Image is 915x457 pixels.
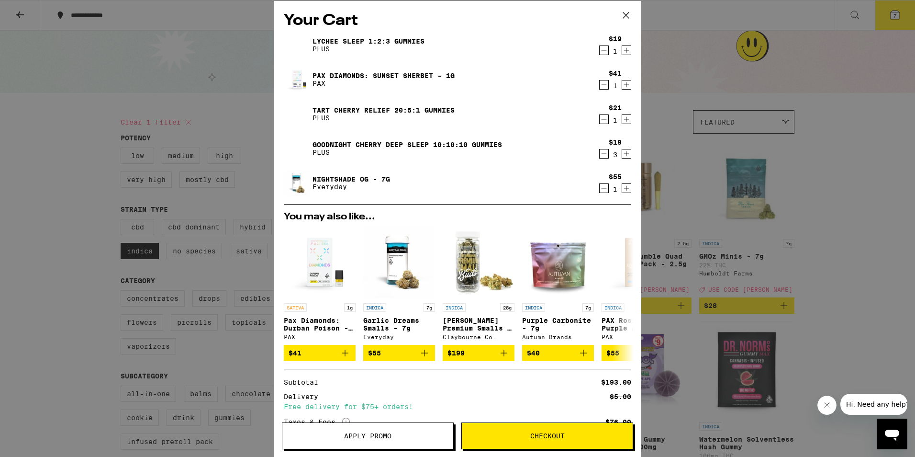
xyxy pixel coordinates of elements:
div: $41 [609,69,622,77]
a: Open page for Pax Diamonds: Durban Poison - 1g from PAX [284,227,356,345]
button: Add to bag [363,345,435,361]
p: INDICA [522,303,545,312]
p: 7g [424,303,435,312]
div: 1 [609,116,622,124]
span: Apply Promo [344,433,391,439]
p: Purple Carbonite - 7g [522,317,594,332]
p: PAX [312,80,455,87]
span: Checkout [530,433,565,439]
div: 1 [609,82,622,90]
img: Everyday - Garlic Dreams Smalls - 7g [363,227,435,298]
img: Tart Cherry Relief 20:5:1 Gummies [284,101,311,127]
img: Lychee SLEEP 1:2:3 Gummies [284,32,311,58]
p: Pax Diamonds: Durban Poison - 1g [284,317,356,332]
span: Hi. Need any help? [6,7,69,14]
button: Add to bag [284,345,356,361]
h2: Your Cart [284,10,631,32]
p: 1g [344,303,356,312]
p: INDICA [443,303,466,312]
a: Open page for King Louis Premium Smalls - 28g from Claybourne Co. [443,227,514,345]
img: PAX - Pax Diamonds: Durban Poison - 1g [284,227,356,298]
span: $40 [527,349,540,357]
button: Increment [622,183,631,193]
div: PAX [602,334,673,340]
p: [PERSON_NAME] Premium Smalls - 28g [443,317,514,332]
button: Decrement [599,114,609,124]
div: 3 [609,151,622,159]
img: Pax Diamonds: Sunset Sherbet - 1g [284,66,311,93]
button: Add to bag [443,345,514,361]
iframe: Close message [817,396,837,415]
span: $199 [447,349,465,357]
span: $41 [289,349,301,357]
a: Open page for Purple Carbonite - 7g from Autumn Brands [522,227,594,345]
iframe: Message from company [840,394,907,415]
a: Open page for Garlic Dreams Smalls - 7g from Everyday [363,227,435,345]
button: Add to bag [522,345,594,361]
div: Delivery [284,393,325,400]
h2: You may also like... [284,212,631,222]
button: Increment [622,46,631,55]
div: Autumn Brands [522,334,594,340]
div: Everyday [363,334,435,340]
a: Nightshade OG - 7g [312,175,390,183]
div: $55 [609,173,622,181]
div: $19 [609,35,622,43]
button: Apply Promo [282,423,454,449]
p: PLUS [312,45,424,53]
div: 1 [609,47,622,55]
button: Increment [622,114,631,124]
img: Nightshade OG - 7g [284,170,311,196]
p: PLUS [312,149,502,156]
button: Decrement [599,46,609,55]
span: $55 [368,349,381,357]
p: Garlic Dreams Smalls - 7g [363,317,435,332]
div: 1 [609,185,622,193]
div: $21 [609,104,622,112]
div: Claybourne Co. [443,334,514,340]
a: Goodnight Cherry Deep Sleep 10:10:10 Gummies [312,141,502,149]
p: Everyday [312,183,390,191]
div: $5.00 [610,393,631,400]
a: Lychee SLEEP 1:2:3 Gummies [312,37,424,45]
img: Autumn Brands - Purple Carbonite - 7g [522,227,594,298]
p: PAX Rosin: Purple Afghani - 1g [602,317,673,332]
div: $193.00 [601,379,631,386]
div: Free delivery for $75+ orders! [284,403,631,410]
p: SATIVA [284,303,307,312]
div: Taxes & Fees [284,418,350,426]
p: PLUS [312,114,455,122]
button: Decrement [599,80,609,90]
img: PAX - PAX Rosin: Purple Afghani - 1g [602,227,673,298]
div: $19 [609,138,622,146]
p: 7g [582,303,594,312]
button: Decrement [599,183,609,193]
button: Increment [622,149,631,159]
div: $76.00 [605,419,631,425]
a: Tart Cherry Relief 20:5:1 Gummies [312,106,455,114]
button: Increment [622,80,631,90]
iframe: Button to launch messaging window [877,419,907,449]
div: PAX [284,334,356,340]
button: Decrement [599,149,609,159]
img: Goodnight Cherry Deep Sleep 10:10:10 Gummies [284,135,311,162]
p: 28g [500,303,514,312]
button: Add to bag [602,345,673,361]
a: Open page for PAX Rosin: Purple Afghani - 1g from PAX [602,227,673,345]
div: Subtotal [284,379,325,386]
span: $55 [606,349,619,357]
p: INDICA [363,303,386,312]
a: Pax Diamonds: Sunset Sherbet - 1g [312,72,455,80]
button: Checkout [461,423,633,449]
p: INDICA [602,303,625,312]
img: Claybourne Co. - King Louis Premium Smalls - 28g [443,227,514,298]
